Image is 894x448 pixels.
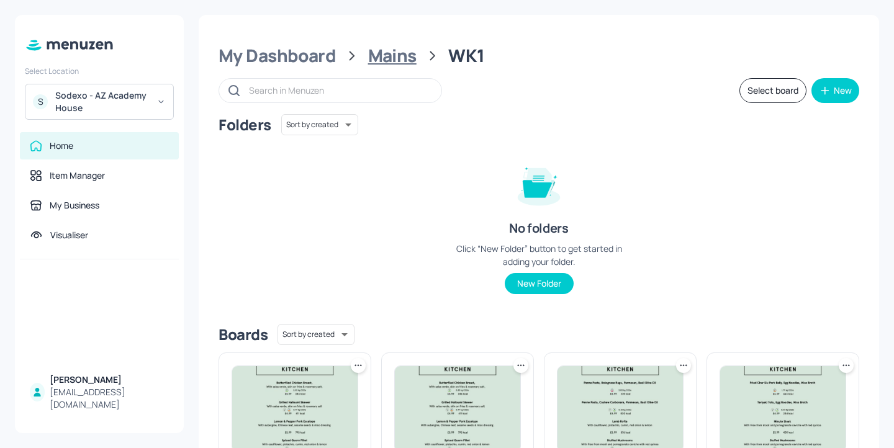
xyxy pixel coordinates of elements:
[249,81,429,99] input: Search in Menuzen
[55,89,149,114] div: Sodexo - AZ Academy House
[278,322,354,347] div: Sort by created
[811,78,859,103] button: New
[50,386,169,411] div: [EMAIL_ADDRESS][DOMAIN_NAME]
[25,66,174,76] div: Select Location
[834,86,852,95] div: New
[739,78,806,103] button: Select board
[448,45,484,67] div: WK1
[508,153,570,215] img: folder-empty
[281,112,358,137] div: Sort by created
[219,325,268,344] div: Boards
[50,229,88,241] div: Visualiser
[33,94,48,109] div: S
[446,242,632,268] div: Click “New Folder” button to get started in adding your folder.
[50,140,73,152] div: Home
[509,220,568,237] div: No folders
[50,374,169,386] div: [PERSON_NAME]
[50,199,99,212] div: My Business
[50,169,105,182] div: Item Manager
[219,45,336,67] div: My Dashboard
[505,273,574,294] button: New Folder
[219,115,271,135] div: Folders
[368,45,417,67] div: Mains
